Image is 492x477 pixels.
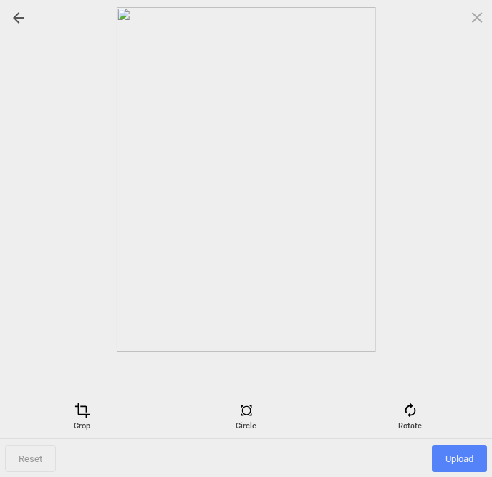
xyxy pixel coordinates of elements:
[432,445,487,472] span: Upload
[469,9,485,25] span: Click here or hit ESC to close picker
[168,403,324,431] div: Circle
[7,6,30,29] div: Go back
[4,403,160,431] div: Crop
[332,403,488,431] div: Rotate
